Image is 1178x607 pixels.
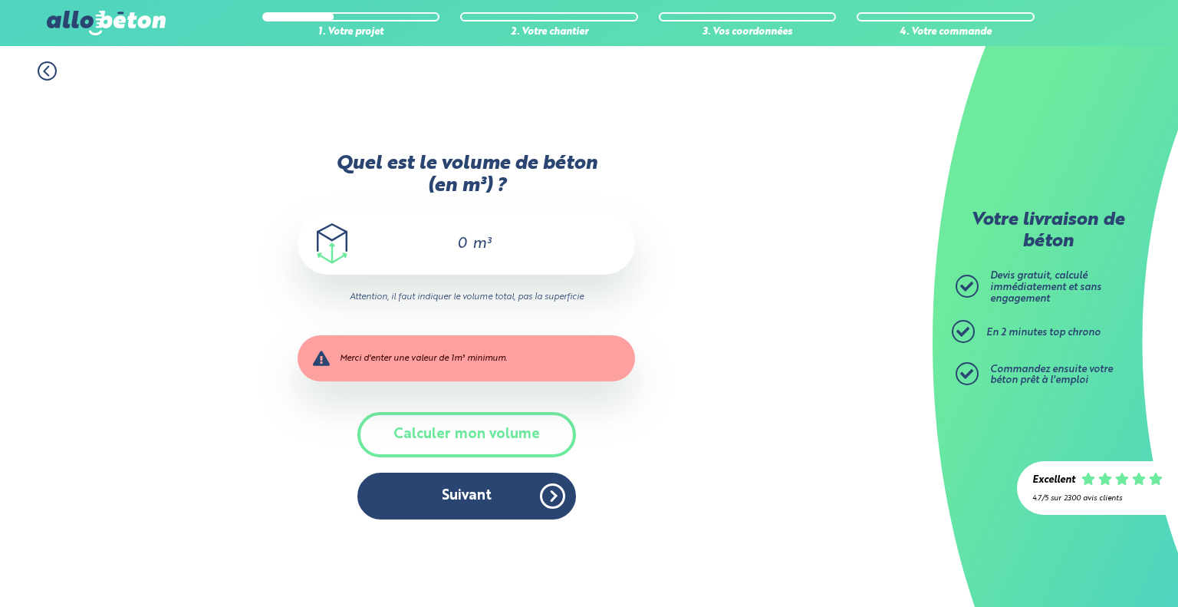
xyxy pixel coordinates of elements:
[298,290,635,305] i: Attention, il faut indiquer le volume total, pas la superficie
[659,27,837,38] div: 3. Vos coordonnées
[460,27,638,38] div: 2. Votre chantier
[857,27,1035,38] div: 4. Votre commande
[1041,547,1161,590] iframe: Help widget launcher
[357,473,576,520] button: Suivant
[298,153,635,198] label: Quel est le volume de béton (en m³) ?
[986,328,1101,338] span: En 2 minutes top chrono
[298,335,635,381] div: Merci d'enter une valeur de 1m³ minimum.
[472,236,491,252] span: m³
[990,365,1113,386] span: Commandez ensuite votre béton prêt à l'emploi
[1032,494,1163,503] div: 4.7/5 sur 2300 avis clients
[47,11,165,35] img: allobéton
[262,27,440,38] div: 1. Votre projet
[990,271,1101,303] span: Devis gratuit, calculé immédiatement et sans engagement
[357,412,576,457] button: Calculer mon volume
[1032,475,1075,487] div: Excellent
[443,235,469,253] input: 0
[959,210,1136,252] p: Votre livraison de béton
